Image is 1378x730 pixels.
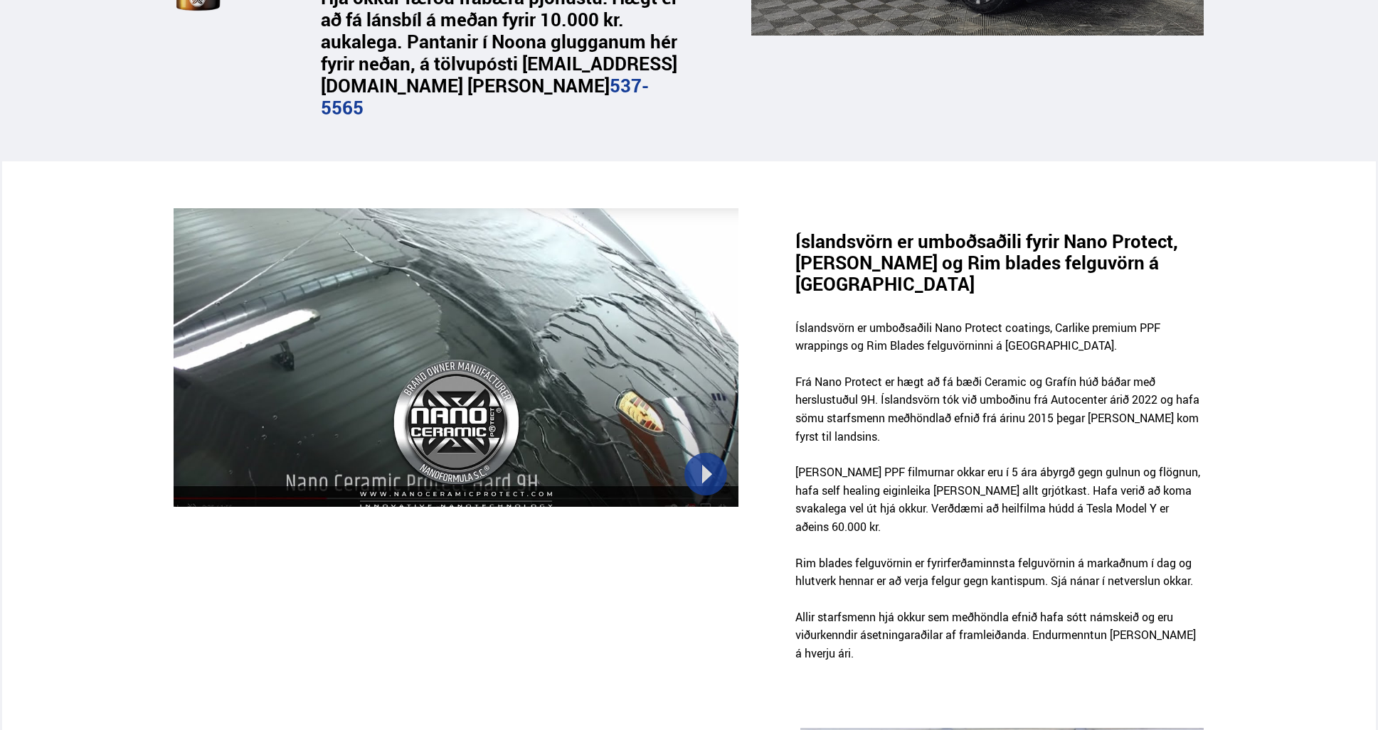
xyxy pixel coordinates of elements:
[795,608,1204,681] p: Allir starfsmenn hjá okkur sem meðhöndla efnið hafa sótt námskeið og eru viðurkenndir ásetningara...
[795,373,1204,463] p: Frá Nano Protect er hægt að fá bæði Ceramic og Grafín húð báðar með herslustuðul 9H. Íslandsvörn ...
[795,554,1204,608] p: Rim blades felguvörnin er fyrirferðaminnsta felguvörnin á markaðnum í dag og hlutverk hennar er a...
[321,73,649,120] a: 537-5565
[795,319,1204,373] p: Íslandsvörn er umboðsaðili Nano Protect coatings, Carlike premium PPF wrappings og Rim Blades fel...
[795,463,1204,554] p: [PERSON_NAME] PPF filmurnar okkar eru í 5 ára ábyrgð gegn gulnun og flögnun, hafa self healing ei...
[795,230,1204,294] h3: Íslandsvörn er umboðsaðili fyrir Nano Protect, [PERSON_NAME] og Rim blades felguvörn á [GEOGRAPHI...
[11,6,54,48] button: Opna LiveChat spjallviðmót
